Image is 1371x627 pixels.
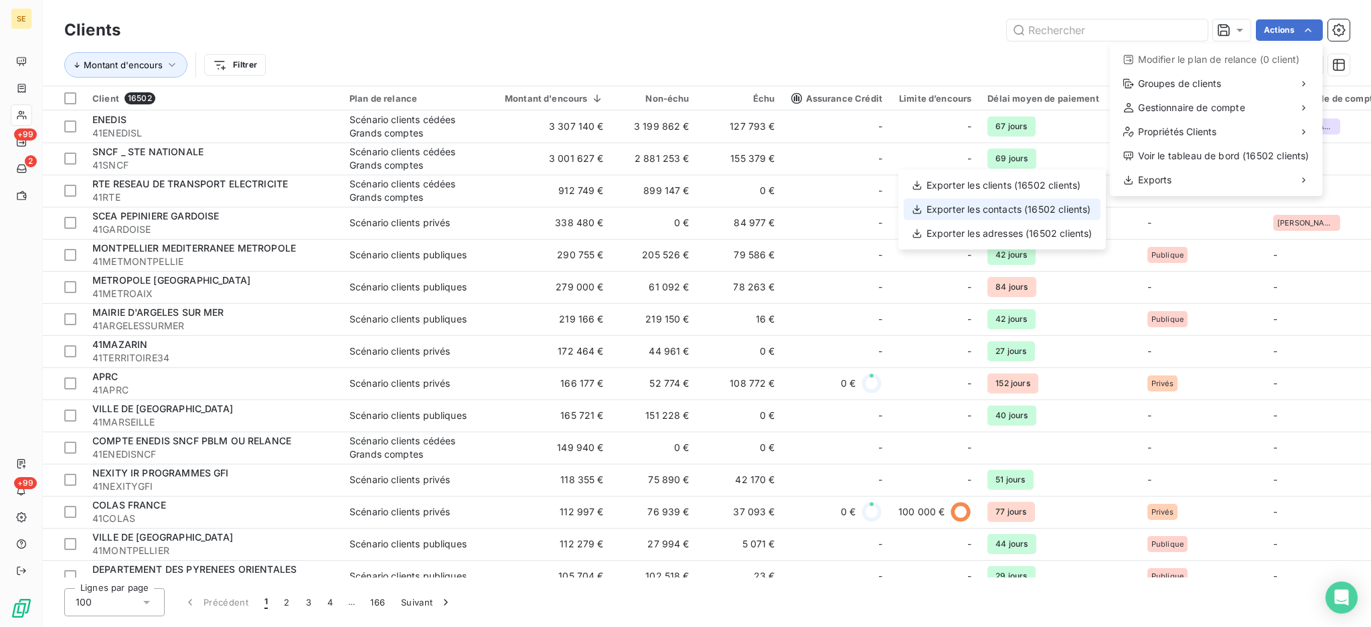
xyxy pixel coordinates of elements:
[904,199,1101,220] div: Exporter les contacts (16502 clients)
[904,175,1101,196] div: Exporter les clients (16502 clients)
[1115,49,1317,70] div: Modifier le plan de relance (0 client)
[1138,101,1244,114] span: Gestionnaire de compte
[1138,125,1217,139] span: Propriétés Clients
[1138,173,1172,187] span: Exports
[1138,77,1222,90] span: Groupes de clients
[904,223,1101,244] div: Exporter les adresses (16502 clients)
[1115,145,1317,167] div: Voir le tableau de bord (16502 clients)
[1110,43,1323,196] div: Actions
